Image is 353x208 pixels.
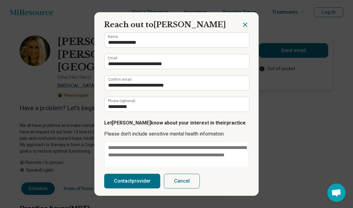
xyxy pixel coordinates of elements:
[108,56,117,60] label: Email
[241,21,249,28] button: Close dialog
[104,130,249,138] p: Please don’t include sensitive mental health information.
[104,174,160,188] button: Contactprovider
[108,78,131,81] label: Confirm email
[164,174,200,188] button: Cancel
[104,119,249,127] p: Let [PERSON_NAME] know about your interest in their practice
[108,35,118,39] label: Name
[108,99,135,103] label: Phone (optional)
[104,20,226,29] span: Reach out to [PERSON_NAME]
